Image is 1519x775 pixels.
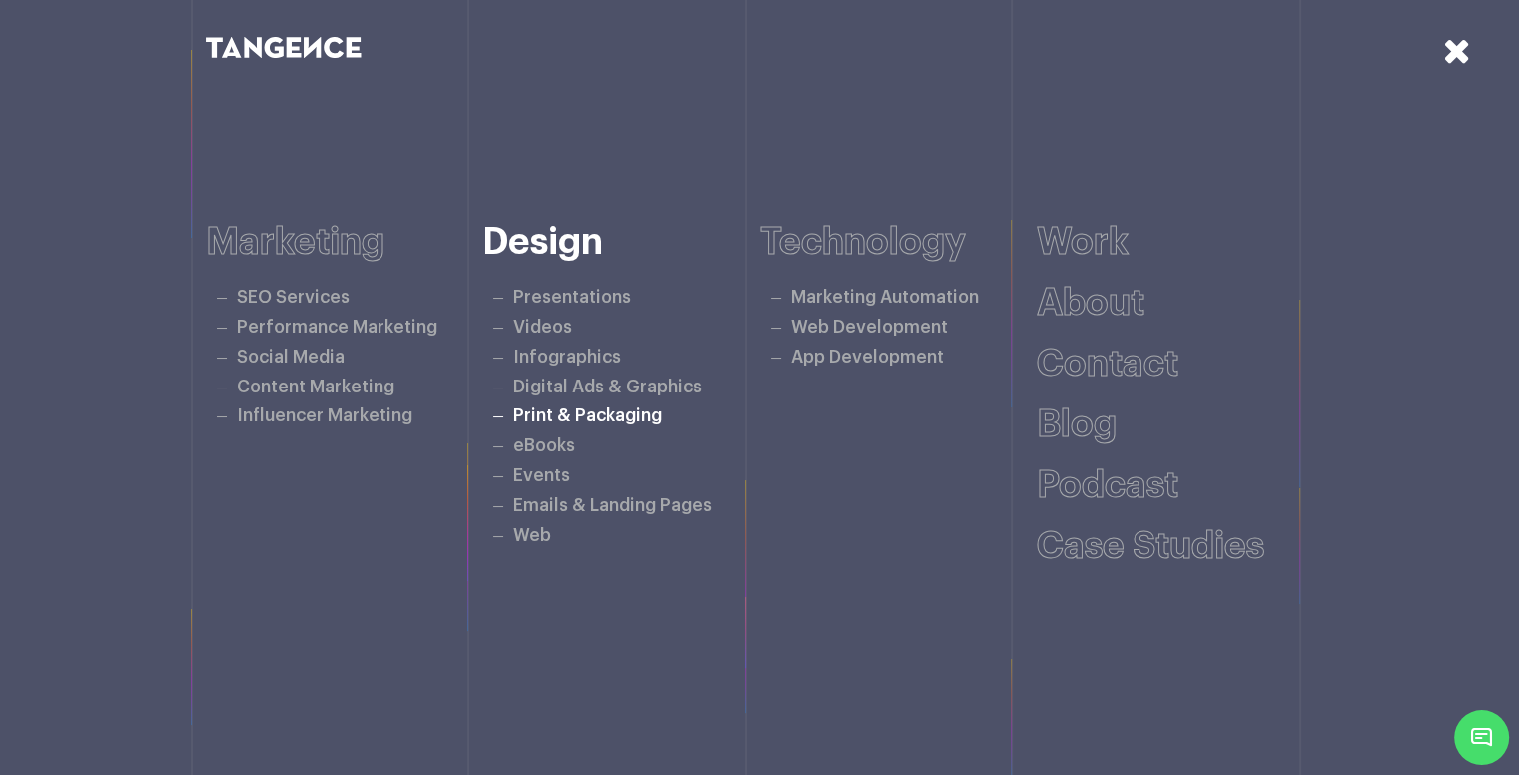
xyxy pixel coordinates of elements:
a: Social Media [237,349,345,366]
a: Marketing Automation [791,289,979,306]
a: About [1037,285,1144,322]
a: Contact [1037,346,1178,383]
a: Infographics [513,349,621,366]
h6: Marketing [206,222,483,263]
a: SEO Services [237,289,350,306]
a: Influencer Marketing [237,407,412,424]
a: Performance Marketing [237,319,437,336]
a: Work [1037,224,1129,261]
a: Emails & Landing Pages [513,497,712,514]
a: Content Marketing [237,379,394,395]
a: Events [513,467,570,484]
a: Blog [1037,406,1117,443]
a: App Development [791,349,944,366]
a: Print & Packaging [513,407,662,424]
h6: Design [482,222,760,263]
a: Digital Ads & Graphics [513,379,702,395]
a: Presentations [513,289,631,306]
a: Web Development [791,319,948,336]
h6: Technology [760,222,1038,263]
span: Chat Widget [1454,710,1509,765]
a: Videos [513,319,572,336]
a: Web [513,527,551,544]
a: Case studies [1037,528,1264,565]
a: Podcast [1037,467,1178,504]
a: eBooks [513,437,575,454]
